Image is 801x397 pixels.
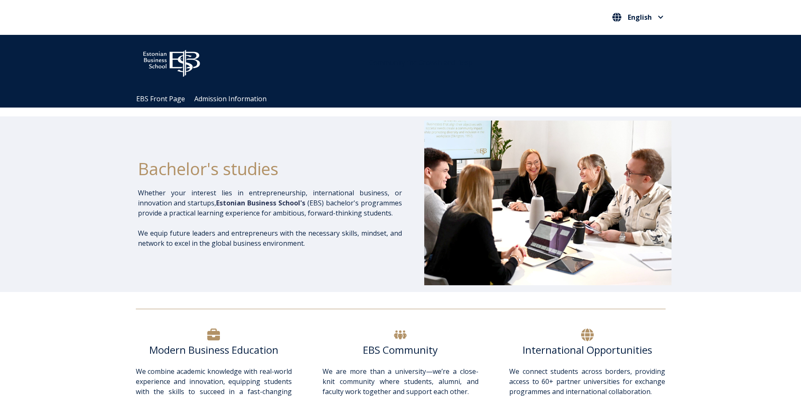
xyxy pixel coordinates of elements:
[509,366,665,397] p: We connect students across borders, providing access to 60+ partner universities for exchange pro...
[194,94,267,103] a: Admission Information
[610,11,666,24] nav: Select your language
[132,90,678,108] div: Navigation Menu
[138,158,402,179] h1: Bachelor's studies
[323,344,478,356] h6: EBS Community
[424,121,671,285] img: Bachelor's at EBS
[136,43,207,79] img: ebs_logo2016_white
[628,14,652,21] span: English
[136,94,185,103] a: EBS Front Page
[509,344,665,356] h6: International Opportunities
[136,344,292,356] h6: Modern Business Education
[138,188,402,218] p: Whether your interest lies in entrepreneurship, international business, or innovation and startup...
[369,58,473,67] span: Community for Growth and Resp
[138,228,402,248] p: We equip future leaders and entrepreneurs with the necessary skills, mindset, and network to exce...
[216,198,305,208] span: Estonian Business School's
[610,11,666,24] button: English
